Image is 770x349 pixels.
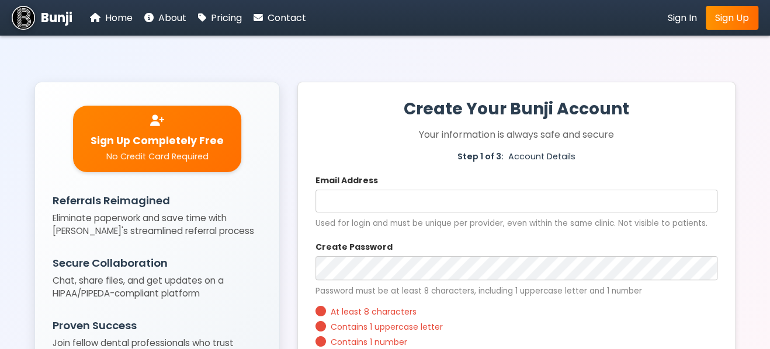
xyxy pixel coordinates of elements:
[53,193,262,208] h3: Referrals Reimagined
[715,11,749,25] span: Sign Up
[90,11,133,25] a: Home
[315,285,717,297] small: Password must be at least 8 characters, including 1 uppercase letter and 1 number
[254,11,306,25] a: Contact
[198,11,242,25] a: Pricing
[668,11,697,25] a: Sign In
[144,11,186,25] a: About
[53,274,262,301] p: Chat, share files, and get updates on a HIPAA/PIPEDA-compliant platform
[106,151,209,163] span: No Credit Card Required
[315,97,717,121] h1: Create Your Bunji Account
[315,218,717,229] small: Used for login and must be unique per provider, even within the same clinic. Not visible to patie...
[315,336,717,348] li: Contains 1 number
[315,241,717,253] label: Create Password
[53,255,262,271] h3: Secure Collaboration
[315,321,717,333] li: Contains 1 uppercase letter
[91,133,224,148] span: Sign Up Completely Free
[12,6,35,29] img: Bunji Dental Referral Management
[315,127,717,142] p: Your information is always safe and secure
[706,6,758,30] a: Sign Up
[41,8,72,27] span: Bunji
[457,151,504,163] span: Step 1 of 3:
[315,306,717,318] li: At least 8 characters
[211,11,242,25] span: Pricing
[12,6,72,29] a: Bunji
[508,151,575,163] span: Account Details
[53,317,262,333] h3: Proven Success
[53,212,262,239] p: Eliminate paperwork and save time with [PERSON_NAME]'s streamlined referral process
[105,11,133,25] span: Home
[315,175,717,187] label: Email Address
[268,11,306,25] span: Contact
[158,11,186,25] span: About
